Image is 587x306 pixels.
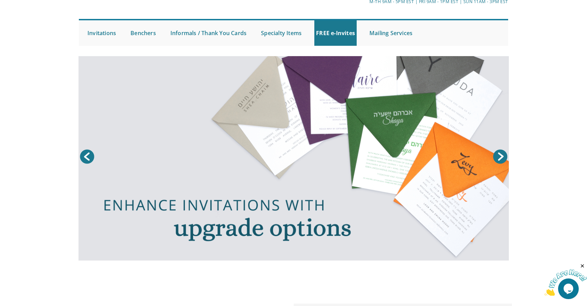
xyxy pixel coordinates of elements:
a: Informals / Thank You Cards [169,20,248,46]
iframe: chat widget [544,263,587,296]
a: Benchers [129,20,158,46]
a: Mailing Services [368,20,414,46]
a: Next [492,148,509,165]
a: FREE e-Invites [314,20,357,46]
a: Invitations [86,20,118,46]
a: Prev [78,148,96,165]
a: Specialty Items [259,20,303,46]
